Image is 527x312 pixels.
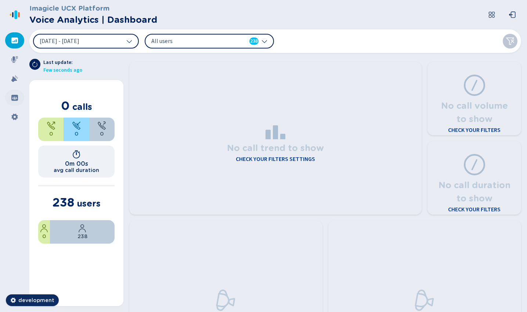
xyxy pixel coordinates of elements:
[11,37,18,44] svg: dashboard-filled
[77,198,101,209] span: users
[6,294,59,306] button: development
[506,37,515,46] svg: funnel-disabled
[151,37,236,45] span: All users
[72,121,81,130] svg: telephone-inbound
[40,224,48,233] svg: user-profile
[11,56,18,63] svg: mic-fill
[5,90,24,106] div: Groups
[42,233,46,240] span: 0
[100,130,104,138] span: 0
[18,297,54,304] span: development
[61,98,70,113] span: 0
[29,13,157,26] h2: Voice Analytics | Dashboard
[436,205,512,223] h4: Check your filters settings
[77,233,87,240] span: 238
[72,150,81,159] svg: timer
[43,67,82,74] span: Few seconds ago
[53,195,74,209] span: 238
[40,38,79,44] span: [DATE] - [DATE]
[89,118,115,141] div: 0
[11,75,18,82] svg: alarm-filled
[97,121,106,130] svg: unknown-call
[5,71,24,87] div: Alarms
[5,32,24,49] div: Dashboard
[5,109,24,125] div: Settings
[436,97,512,126] h3: No call volume to show
[436,176,512,205] h3: No call duration to show
[65,160,88,167] h1: 0m 00s
[11,94,18,101] svg: groups-filled
[38,118,64,141] div: 0
[38,220,50,244] div: 0%
[126,38,132,44] svg: chevron-down
[503,34,517,49] button: Clear filters
[47,121,55,130] svg: telephone-outbound
[250,37,258,45] span: 238
[436,126,512,143] h4: Check your filters settings
[509,11,516,18] svg: box-arrow-left
[32,61,38,67] svg: arrow-clockwise
[29,3,157,13] h3: Imagicle UCX Platform
[49,130,53,138] span: 0
[50,220,115,244] div: 100%
[54,167,99,173] h2: avg call duration
[261,38,267,44] svg: chevron-down
[5,51,24,68] div: Recordings
[72,101,92,112] span: calls
[64,118,89,141] div: 0
[43,59,82,67] span: Last update:
[75,130,78,138] span: 0
[78,224,87,233] svg: user-profile
[227,139,324,155] h3: No call trend to show
[236,155,315,164] h4: Check your filters settings
[33,34,139,49] button: [DATE] - [DATE]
